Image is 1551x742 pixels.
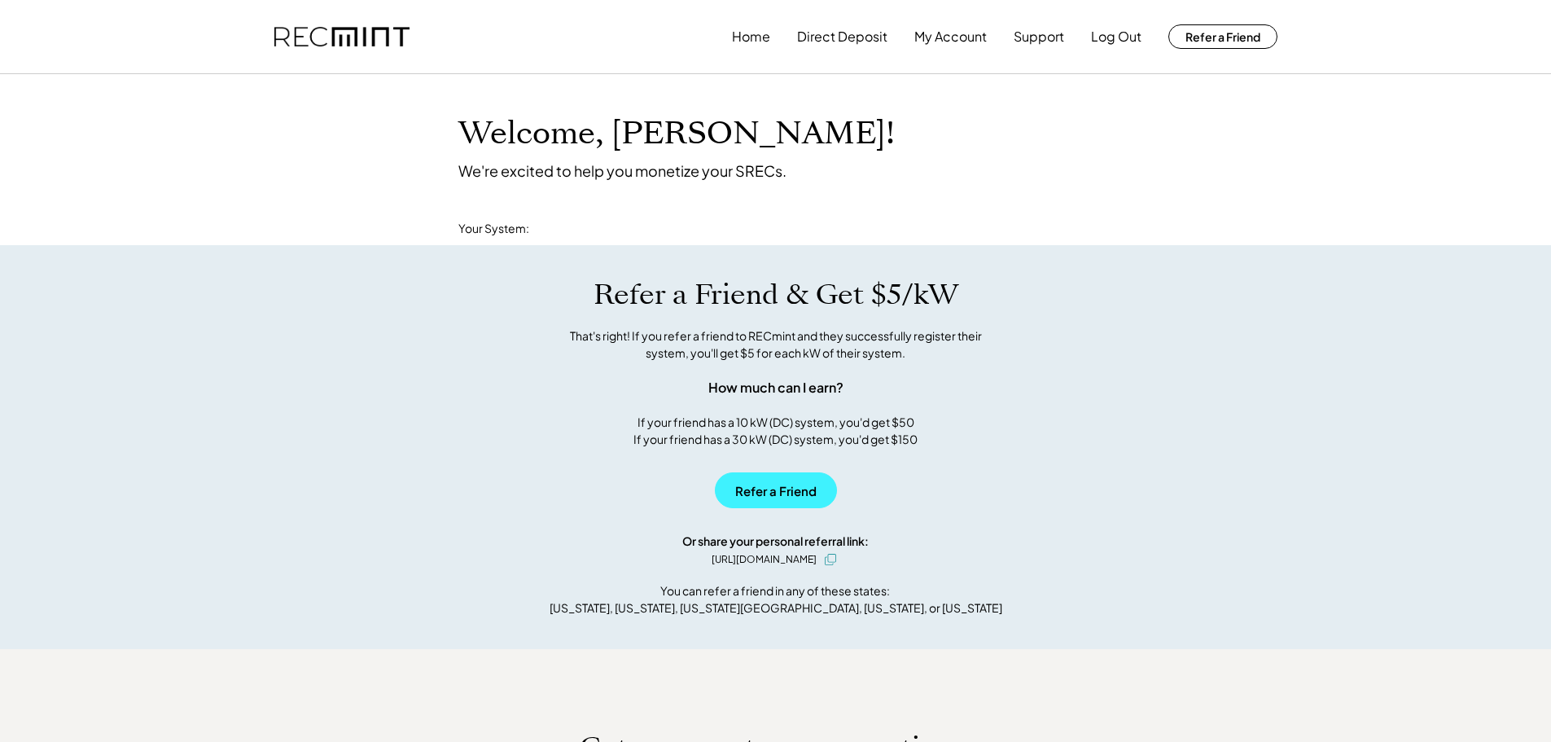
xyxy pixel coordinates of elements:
button: My Account [914,20,987,53]
div: You can refer a friend in any of these states: [US_STATE], [US_STATE], [US_STATE][GEOGRAPHIC_DATA... [550,582,1002,617]
div: If your friend has a 10 kW (DC) system, you'd get $50 If your friend has a 30 kW (DC) system, you... [633,414,918,448]
div: We're excited to help you monetize your SRECs. [458,161,786,180]
div: Your System: [458,221,529,237]
div: That's right! If you refer a friend to RECmint and they successfully register their system, you'l... [552,327,1000,362]
h1: Welcome, [PERSON_NAME]! [458,115,895,153]
button: Direct Deposit [797,20,887,53]
button: Refer a Friend [1168,24,1277,49]
div: Or share your personal referral link: [682,533,869,550]
img: recmint-logotype%403x.png [274,27,410,47]
h1: Refer a Friend & Get $5/kW [594,278,958,312]
button: Refer a Friend [715,472,837,508]
button: Home [732,20,770,53]
div: [URL][DOMAIN_NAME] [712,552,817,567]
button: click to copy [821,550,840,569]
button: Support [1014,20,1064,53]
div: How much can I earn? [708,378,843,397]
button: Log Out [1091,20,1141,53]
